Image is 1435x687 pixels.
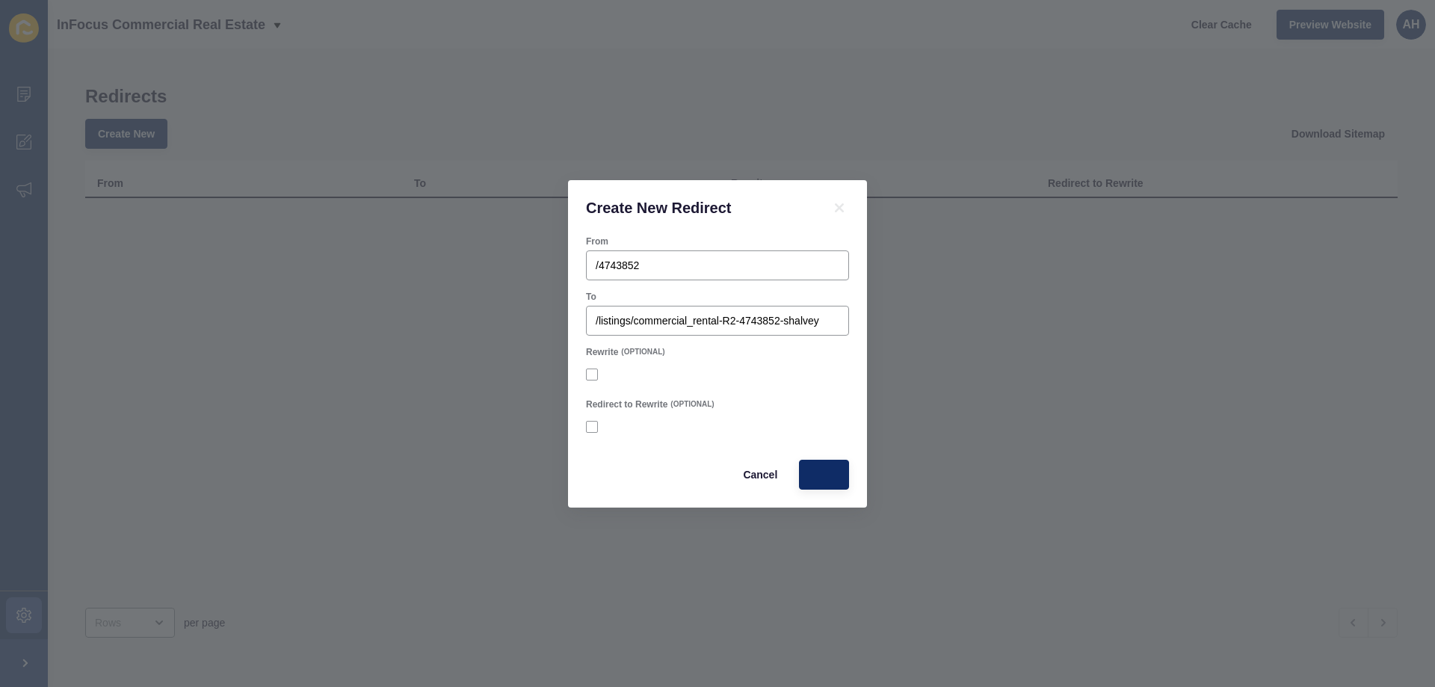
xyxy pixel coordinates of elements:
button: Cancel [730,460,790,490]
h1: Create New Redirect [586,198,812,218]
label: Redirect to Rewrite [586,398,667,410]
span: Cancel [743,467,777,482]
label: To [586,291,596,303]
span: (OPTIONAL) [670,399,714,410]
label: Rewrite [586,346,618,358]
label: From [586,235,608,247]
span: (OPTIONAL) [621,347,664,357]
